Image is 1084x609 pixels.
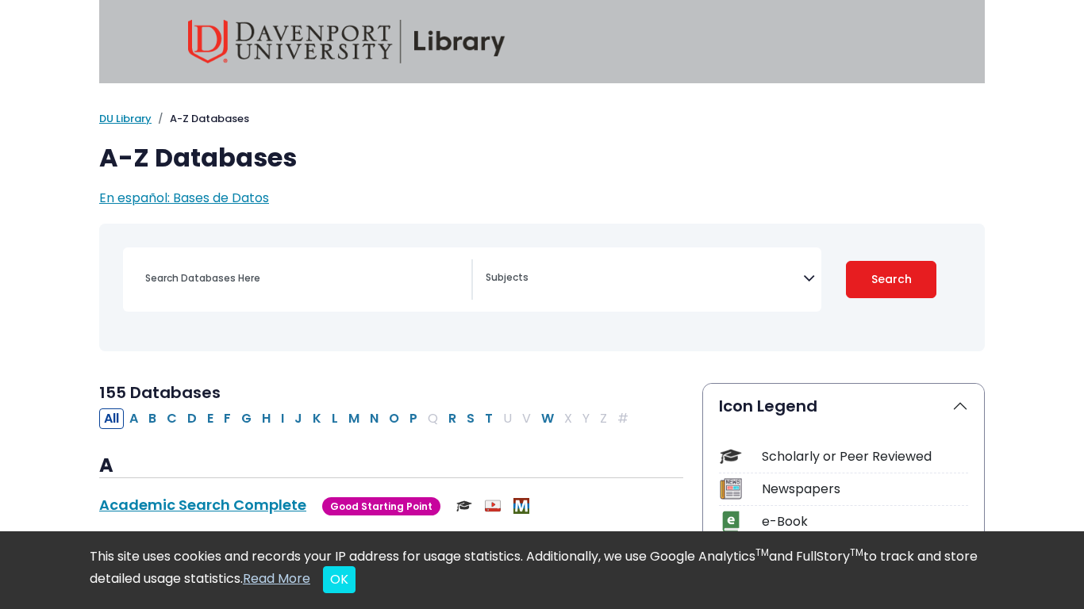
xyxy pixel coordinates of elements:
a: DU Library [99,111,152,126]
sup: TM [755,546,769,559]
div: Newspapers [762,480,968,499]
button: Filter Results O [384,408,404,429]
a: En español: Bases de Datos [99,189,269,207]
button: Icon Legend [703,384,984,428]
img: Davenport University Library [188,20,505,63]
button: Filter Results W [536,408,559,429]
button: Filter Results S [462,408,479,429]
button: Submit for Search Results [846,261,936,298]
button: Filter Results G [236,408,256,429]
img: Icon Newspapers [720,478,741,500]
p: Covers all subjects, especially science, humanities, and law. [99,528,683,547]
button: All [99,408,124,429]
button: Filter Results F [219,408,236,429]
div: Alpha-list to filter by first letter of database name [99,408,635,427]
button: Filter Results N [365,408,383,429]
textarea: Search [486,273,803,285]
button: Filter Results D [183,408,202,429]
input: Search database by title or keyword [136,266,471,289]
button: Filter Results H [257,408,275,429]
button: Filter Results E [202,408,218,429]
span: 155 Databases [99,381,221,404]
sup: TM [850,546,863,559]
button: Filter Results P [405,408,422,429]
button: Filter Results J [290,408,307,429]
h3: A [99,454,683,478]
li: A-Z Databases [152,111,249,127]
button: Close [323,566,356,593]
button: Filter Results I [276,408,289,429]
span: Good Starting Point [322,497,440,515]
button: Filter Results C [162,408,182,429]
button: Filter Results L [327,408,343,429]
div: e-Book [762,512,968,531]
img: Icon Scholarly or Peer Reviewed [720,446,741,467]
h1: A-Z Databases [99,143,985,173]
img: Icon e-Book [720,511,741,532]
a: Academic Search Complete [99,495,306,515]
button: Filter Results B [144,408,161,429]
div: Scholarly or Peer Reviewed [762,447,968,466]
a: Read More [243,569,310,588]
button: Filter Results A [125,408,143,429]
nav: breadcrumb [99,111,985,127]
button: Filter Results M [344,408,364,429]
img: Audio & Video [485,498,501,514]
img: Scholarly or Peer Reviewed [456,498,472,514]
button: Filter Results K [308,408,326,429]
nav: Search filters [99,224,985,351]
div: This site uses cookies and records your IP address for usage statistics. Additionally, we use Goo... [90,547,994,593]
button: Filter Results R [444,408,461,429]
img: MeL (Michigan electronic Library) [513,498,529,514]
button: Filter Results T [480,408,498,429]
